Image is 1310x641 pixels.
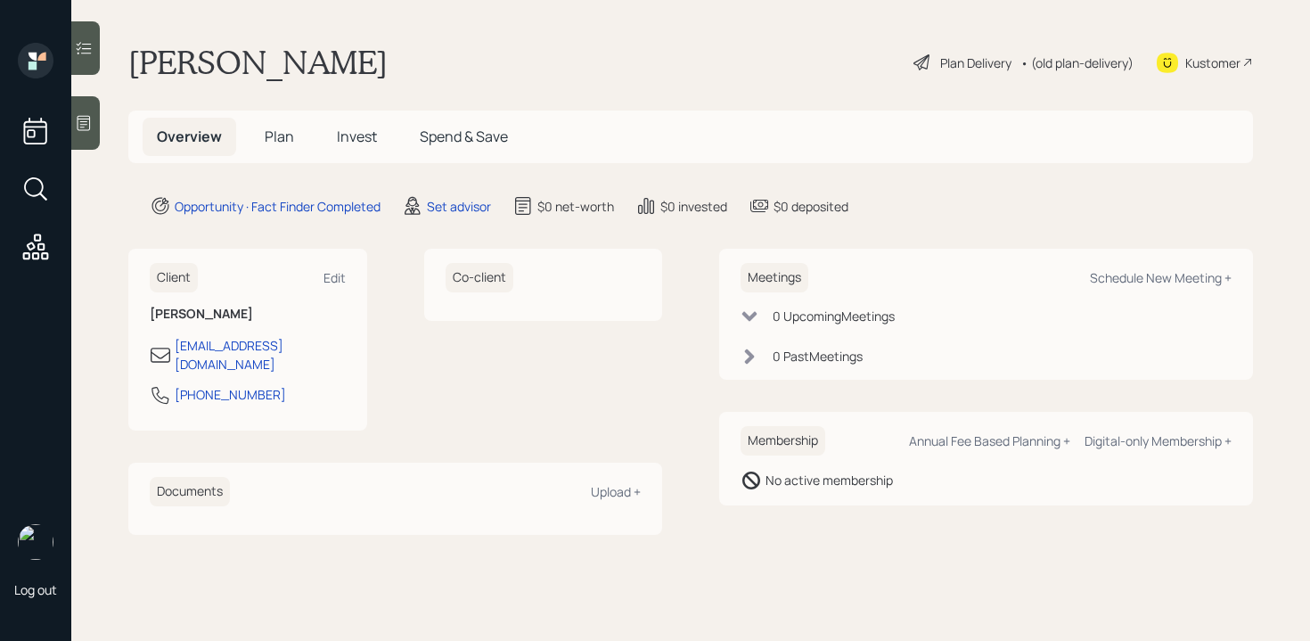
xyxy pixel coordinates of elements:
[446,263,513,292] h6: Co-client
[1185,53,1240,72] div: Kustomer
[774,197,848,216] div: $0 deposited
[741,263,808,292] h6: Meetings
[427,197,491,216] div: Set advisor
[157,127,222,146] span: Overview
[14,581,57,598] div: Log out
[537,197,614,216] div: $0 net-worth
[150,477,230,506] h6: Documents
[773,347,863,366] div: 0 Past Meeting s
[175,336,346,374] div: [EMAIL_ADDRESS][DOMAIN_NAME]
[940,53,1011,72] div: Plan Delivery
[18,524,53,560] img: retirable_logo.png
[337,127,377,146] span: Invest
[660,197,727,216] div: $0 invested
[128,43,388,82] h1: [PERSON_NAME]
[323,269,346,286] div: Edit
[766,471,893,489] div: No active membership
[1020,53,1134,72] div: • (old plan-delivery)
[591,483,641,500] div: Upload +
[1090,269,1232,286] div: Schedule New Meeting +
[420,127,508,146] span: Spend & Save
[1085,432,1232,449] div: Digital-only Membership +
[175,197,381,216] div: Opportunity · Fact Finder Completed
[175,385,286,404] div: [PHONE_NUMBER]
[265,127,294,146] span: Plan
[150,307,346,322] h6: [PERSON_NAME]
[741,426,825,456] h6: Membership
[773,307,895,325] div: 0 Upcoming Meeting s
[909,432,1070,449] div: Annual Fee Based Planning +
[150,263,198,292] h6: Client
